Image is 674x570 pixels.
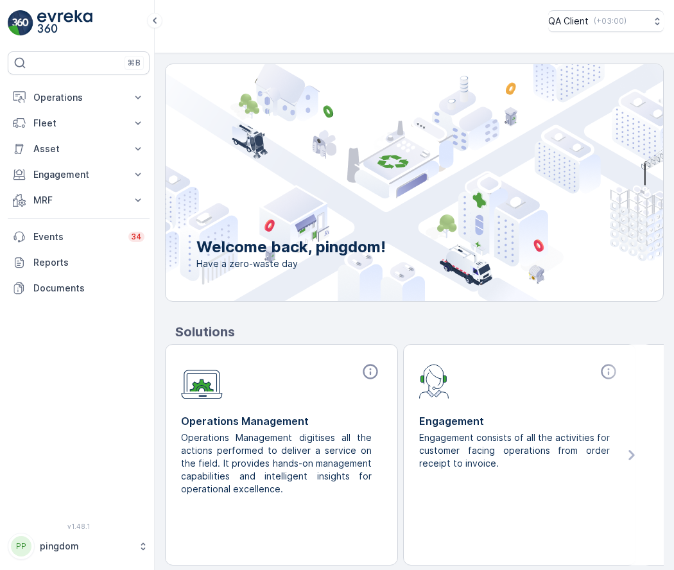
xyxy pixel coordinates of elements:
[594,16,626,26] p: ( +03:00 )
[8,162,150,187] button: Engagement
[8,275,150,301] a: Documents
[40,540,132,553] p: pingdom
[8,136,150,162] button: Asset
[33,282,144,295] p: Documents
[33,194,124,207] p: MRF
[8,187,150,213] button: MRF
[33,117,124,130] p: Fleet
[196,257,386,270] span: Have a zero-waste day
[419,413,620,429] p: Engagement
[8,533,150,560] button: PPpingdom
[181,363,223,399] img: module-icon
[128,58,141,68] p: ⌘B
[108,64,663,301] img: city illustration
[175,322,664,341] p: Solutions
[8,110,150,136] button: Fleet
[181,431,372,496] p: Operations Management digitises all the actions performed to deliver a service on the field. It p...
[131,232,142,242] p: 34
[181,413,382,429] p: Operations Management
[8,224,150,250] a: Events34
[8,10,33,36] img: logo
[33,230,121,243] p: Events
[419,363,449,399] img: module-icon
[548,10,664,32] button: QA Client(+03:00)
[419,431,610,470] p: Engagement consists of all the activities for customer facing operations from order receipt to in...
[8,250,150,275] a: Reports
[33,168,124,181] p: Engagement
[8,522,150,530] span: v 1.48.1
[37,10,92,36] img: logo_light-DOdMpM7g.png
[33,142,124,155] p: Asset
[196,237,386,257] p: Welcome back, pingdom!
[33,91,124,104] p: Operations
[8,85,150,110] button: Operations
[33,256,144,269] p: Reports
[548,15,589,28] p: QA Client
[11,536,31,557] div: PP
